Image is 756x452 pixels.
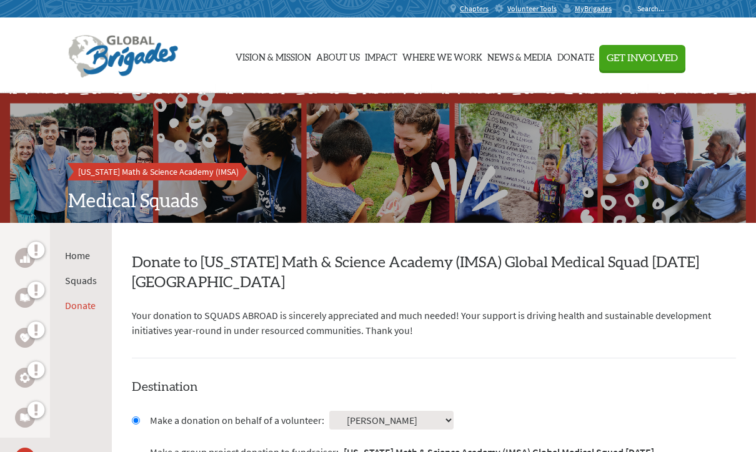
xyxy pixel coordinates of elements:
[15,328,35,348] a: Health
[15,408,35,428] a: Impact
[599,45,685,71] button: Get Involved
[68,163,249,180] a: [US_STATE] Math & Science Academy (IMSA)
[150,413,324,428] label: Make a donation on behalf of a volunteer:
[607,53,678,63] span: Get Involved
[78,166,239,177] span: [US_STATE] Math & Science Academy (IMSA)
[575,4,612,14] span: MyBrigades
[487,24,552,87] a: News & Media
[65,274,97,287] a: Squads
[20,333,30,341] img: Health
[65,299,96,312] a: Donate
[132,378,736,396] h4: Destination
[65,248,97,263] li: Home
[637,4,673,13] input: Search...
[15,248,35,268] a: Business
[65,249,90,262] a: Home
[402,24,482,87] a: Where We Work
[132,253,736,293] h2: Donate to [US_STATE] Math & Science Academy (IMSA) Global Medical Squad [DATE] [GEOGRAPHIC_DATA]
[15,368,35,388] a: STEM
[316,24,360,87] a: About Us
[20,413,30,422] img: Impact
[20,253,30,263] img: Business
[236,24,311,87] a: Vision & Mission
[132,308,736,338] p: Your donation to SQUADS ABROAD is sincerely appreciated and much needed! Your support is driving ...
[68,190,688,213] h2: Medical Squads
[65,298,97,313] li: Donate
[557,24,594,87] a: Donate
[65,273,97,288] li: Squads
[20,373,30,383] img: STEM
[68,35,178,79] img: Global Brigades Logo
[507,4,557,14] span: Volunteer Tools
[460,4,489,14] span: Chapters
[20,293,30,302] img: Education
[365,24,397,87] a: Impact
[15,288,35,308] a: Education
